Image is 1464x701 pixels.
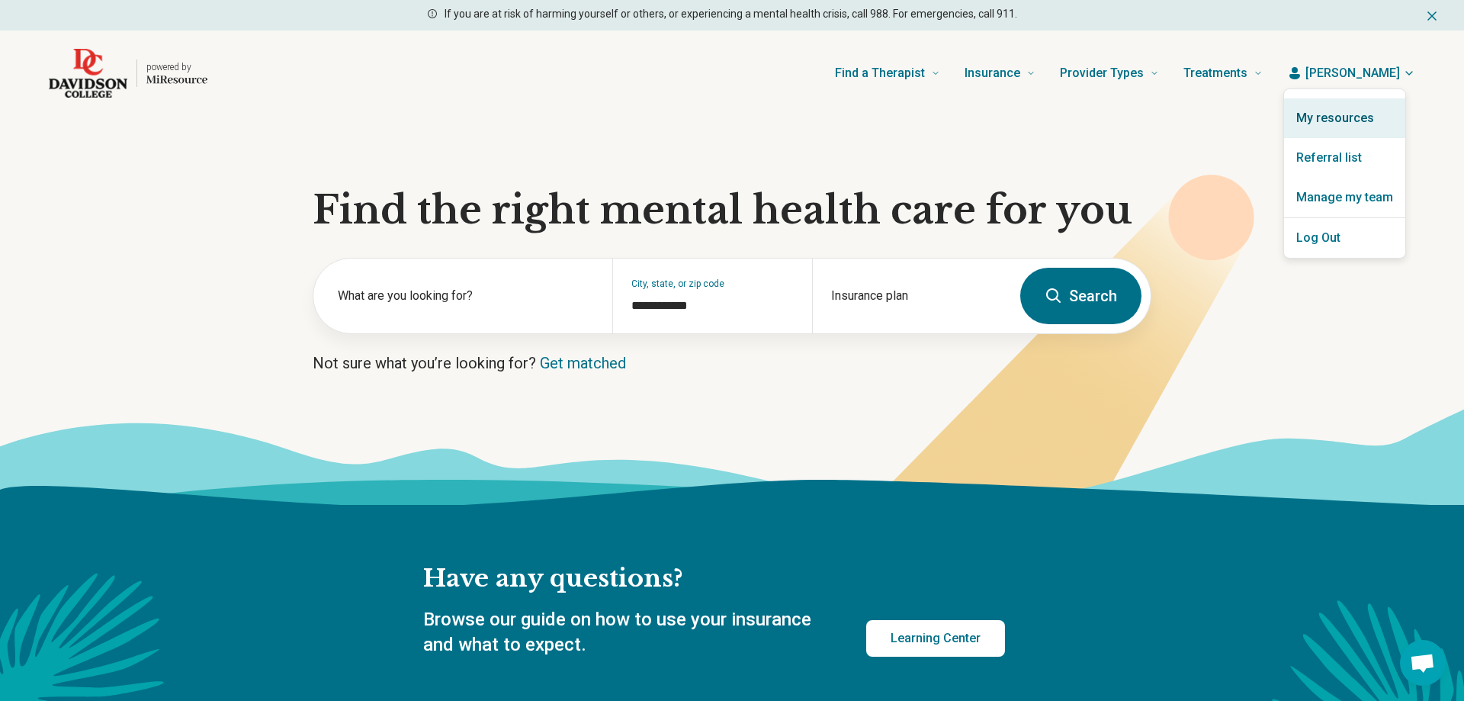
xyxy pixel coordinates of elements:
a: My resources [1284,98,1405,138]
div: [PERSON_NAME] [1283,88,1406,259]
a: Manage my team [1284,178,1405,217]
section: [PERSON_NAME] [1284,89,1405,258]
button: Log Out [1284,218,1405,258]
a: Referral list [1284,138,1405,178]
